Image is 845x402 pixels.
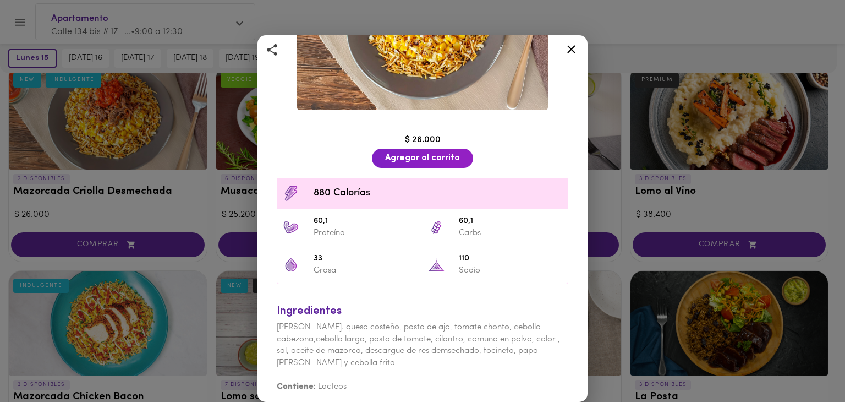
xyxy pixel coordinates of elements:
span: 33 [314,253,417,265]
img: 60,1 Proteína [283,219,299,236]
div: Lacteos [277,369,568,393]
p: Grasa [314,265,417,276]
span: 60,1 [314,215,417,228]
span: 110 [459,253,562,265]
b: Contiene: [277,383,316,391]
img: 33 Grasa [283,257,299,273]
span: 880 Calorías [314,186,562,201]
img: 110 Sodio [428,257,445,273]
p: Proteína [314,227,417,239]
p: Sodio [459,265,562,276]
img: Contenido calórico [283,185,299,202]
span: [PERSON_NAME]. queso costeño, pasta de ajo, tomate chonto, cebolla cabezona,cebolla larga, pasta ... [277,323,560,367]
iframe: Messagebird Livechat Widget [781,338,834,391]
img: 60,1 Carbs [428,219,445,236]
div: $ 26.000 [271,134,574,146]
span: Agregar al carrito [385,153,460,164]
button: Agregar al carrito [372,149,473,168]
p: Carbs [459,227,562,239]
span: 60,1 [459,215,562,228]
div: Ingredientes [277,303,568,319]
